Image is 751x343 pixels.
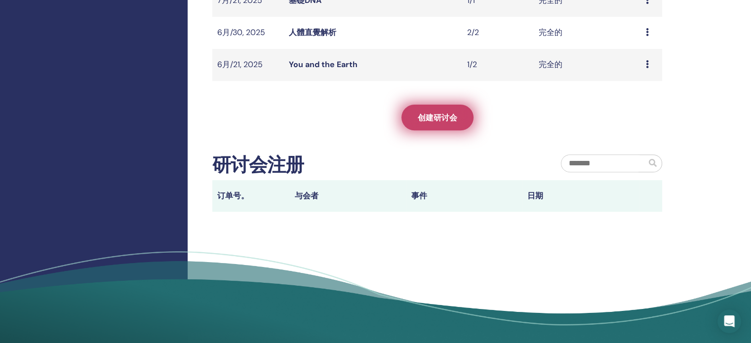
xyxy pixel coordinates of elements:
a: 创建研讨会 [401,105,474,130]
h2: 研讨会注册 [212,154,304,177]
th: 日期 [522,180,639,212]
span: 创建研讨会 [418,113,457,123]
th: 订单号。 [212,180,290,212]
td: 完全的 [534,17,641,49]
a: You and the Earth [289,59,357,70]
td: 6月/21, 2025 [212,49,284,81]
td: 1/2 [462,49,534,81]
td: 2/2 [462,17,534,49]
th: 与会者 [290,180,406,212]
td: 完全的 [534,49,641,81]
th: 事件 [406,180,523,212]
a: 人體直覺解析 [289,27,336,38]
td: 6月/30, 2025 [212,17,284,49]
div: Open Intercom Messenger [717,309,741,333]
